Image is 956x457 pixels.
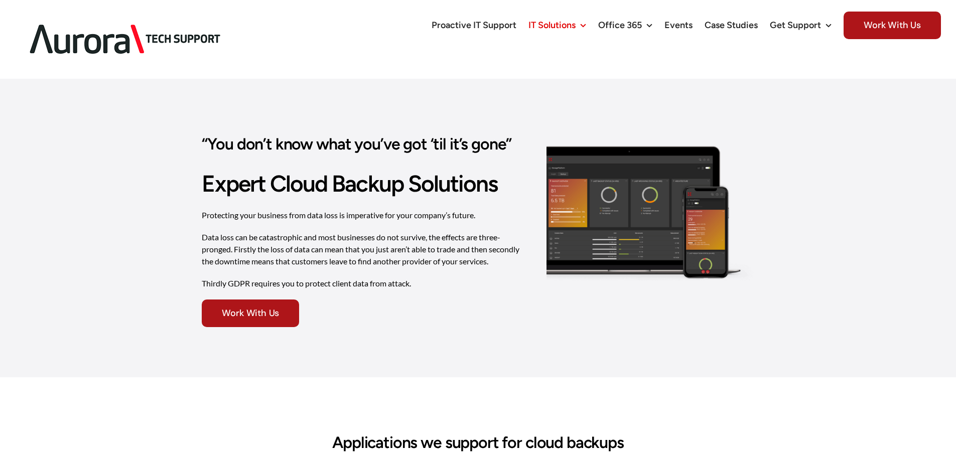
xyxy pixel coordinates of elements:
[202,299,299,327] a: Work With Us
[202,209,524,221] p: Protecting your business from data loss is imperative for your company’s future.
[547,129,754,291] img: Backup-Business-Cropped
[432,21,516,30] span: Proactive IT Support
[664,21,693,30] span: Events
[202,171,524,197] h1: Expert Cloud Backup Solutions
[705,21,758,30] span: Case Studies
[202,433,754,451] p: Applications we support for cloud backups
[202,277,524,289] p: Thirdly GDPR requires you to protect client data from attack.
[202,231,524,267] p: Data loss can be catastrophic and most businesses do not survive, the effects are three-pronged. ...
[598,21,642,30] span: Office 365
[15,8,236,71] img: Aurora Tech Support Logo
[844,12,941,39] span: Work With Us
[770,21,821,30] span: Get Support
[528,21,576,30] span: IT Solutions
[222,308,279,319] span: Work With Us
[202,134,511,154] span: “You don’t know what you’ve got ‘til it’s gone”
